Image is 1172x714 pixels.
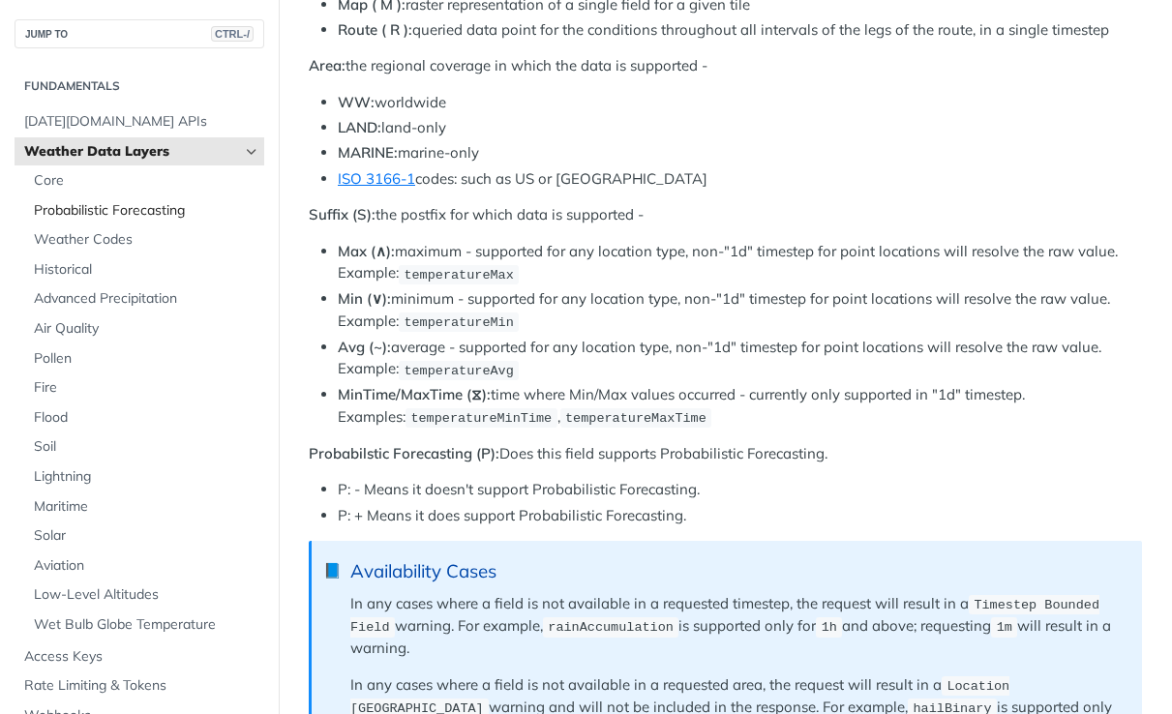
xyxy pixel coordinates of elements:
[24,373,264,402] a: Fire
[15,19,264,48] button: JUMP TOCTRL-/
[34,526,259,546] span: Solar
[34,585,259,605] span: Low-Level Altitudes
[338,242,395,260] strong: Max (∧):
[24,492,264,521] a: Maritime
[15,671,264,700] a: Rate Limiting & Tokens
[323,560,342,582] span: 📘
[34,319,259,339] span: Air Quality
[404,267,513,282] span: temperatureMax
[565,411,706,426] span: temperatureMaxTime
[15,107,264,136] a: [DATE][DOMAIN_NAME] APIs
[338,288,1142,333] li: minimum - supported for any location type, non-"1d" timestep for point locations will resolve the...
[34,260,259,280] span: Historical
[309,56,346,74] strong: Area:
[338,385,491,403] strong: MinTime/MaxTime (⧖):
[338,143,398,162] strong: MARINE:
[15,77,264,95] h2: Fundamentals
[350,593,1123,660] p: In any cases where a field is not available in a requested timestep, the request will result in a...
[24,580,264,610] a: Low-Level Altitudes
[338,20,412,39] strong: Route ( R ):
[24,255,264,284] a: Historical
[24,166,264,195] a: Core
[410,411,552,426] span: temperatureMinTime
[34,289,259,309] span: Advanced Precipitation
[548,620,674,635] span: rainAccumulation
[34,467,259,487] span: Lightning
[350,560,1123,582] div: Availability Cases
[338,289,391,308] strong: Min (∨):
[34,556,259,576] span: Aviation
[822,620,837,635] span: 1h
[338,169,415,188] a: ISO 3166-1
[338,337,1142,381] li: average - supported for any location type, non-"1d" timestep for point locations will resolve the...
[338,168,1142,191] li: codes: such as US or [GEOGRAPHIC_DATA]
[24,610,264,640] a: Wet Bulb Globe Temperature
[338,241,1142,285] li: maximum - supported for any location type, non-"1d" timestep for point locations will resolve the...
[24,432,264,461] a: Soil
[24,521,264,550] a: Solar
[34,171,259,191] span: Core
[309,55,1142,77] p: the regional coverage in which the data is supported -
[24,196,264,225] a: Probabilistic Forecasting
[15,642,264,671] a: Access Keys
[338,338,391,356] strong: Avg (~):
[34,408,259,428] span: Flood
[404,363,513,377] span: temperatureAvg
[24,344,264,373] a: Pollen
[338,384,1142,429] li: time where Min/Max values occurred - currently only supported in "1d" timestep. Examples: ,
[338,118,381,136] strong: LAND:
[338,142,1142,164] li: marine-only
[211,26,254,42] span: CTRL-/
[244,144,259,160] button: Hide subpages for Weather Data Layers
[15,137,264,166] a: Weather Data LayersHide subpages for Weather Data Layers
[24,462,264,491] a: Lightning
[34,201,259,221] span: Probabilistic Forecasting
[34,349,259,369] span: Pollen
[34,437,259,457] span: Soil
[34,497,259,517] span: Maritime
[404,315,513,330] span: temperatureMin
[309,204,1142,226] p: the postfix for which data is supported -
[24,647,259,667] span: Access Keys
[34,615,259,635] span: Wet Bulb Globe Temperature
[34,378,259,398] span: Fire
[338,505,1142,527] li: P: + Means it does support Probabilistic Forecasting.
[34,230,259,250] span: Weather Codes
[24,676,259,696] span: Rate Limiting & Tokens
[997,620,1012,635] span: 1m
[24,112,259,132] span: [DATE][DOMAIN_NAME] APIs
[309,444,499,462] strong: Probabilstic Forecasting (P):
[24,284,264,313] a: Advanced Precipitation
[309,443,1142,465] p: Does this field supports Probabilistic Forecasting.
[24,225,264,254] a: Weather Codes
[338,479,1142,501] li: P: - Means it doesn't support Probabilistic Forecasting.
[338,117,1142,139] li: land-only
[338,92,1142,114] li: worldwide
[338,19,1142,42] li: queried data point for the conditions throughout all intervals of the legs of the route, in a sin...
[24,314,264,343] a: Air Quality
[24,403,264,432] a: Flood
[338,93,375,111] strong: WW:
[24,551,264,580] a: Aviation
[24,142,239,162] span: Weather Data Layers
[309,205,376,223] strong: Suffix (S):
[350,598,1099,635] span: Timestep Bounded Field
